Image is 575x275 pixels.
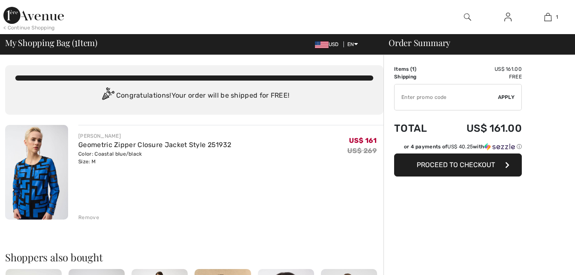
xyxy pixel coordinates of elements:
span: 1 [556,13,558,21]
span: My Shopping Bag ( Item) [5,38,97,47]
span: EN [347,41,358,47]
img: US Dollar [315,41,329,48]
td: Items ( ) [394,65,442,73]
div: Color: Coastal blue/black Size: M [78,150,231,165]
div: or 4 payments ofUS$ 40.25withSezzle Click to learn more about Sezzle [394,143,522,153]
img: My Bag [544,12,552,22]
span: US$ 40.25 [447,144,473,150]
a: Geometric Zipper Closure Jacket Style 251932 [78,141,231,149]
div: or 4 payments of with [404,143,522,151]
div: Order Summary [378,38,570,47]
h2: Shoppers also bought [5,252,383,262]
span: 1 [74,36,77,47]
span: Proceed to Checkout [417,161,495,169]
td: Shipping [394,73,442,81]
td: US$ 161.00 [442,114,522,143]
td: Free [442,73,522,81]
button: Proceed to Checkout [394,153,522,177]
span: US$ 161 [349,136,377,145]
div: Congratulations! Your order will be shipped for FREE! [15,87,373,104]
img: search the website [464,12,471,22]
a: Sign In [498,12,518,23]
div: [PERSON_NAME] [78,132,231,140]
img: Sezzle [484,143,515,151]
img: 1ère Avenue [3,7,64,24]
span: 1 [412,66,415,72]
span: Apply [498,93,515,101]
a: 1 [528,12,568,22]
div: Remove [78,214,99,221]
s: US$ 269 [347,147,377,155]
span: USD [315,41,342,47]
td: Total [394,114,442,143]
div: < Continue Shopping [3,24,55,32]
input: Promo code [395,84,498,110]
td: US$ 161.00 [442,65,522,73]
img: Congratulation2.svg [99,87,116,104]
img: Geometric Zipper Closure Jacket Style 251932 [5,125,68,220]
img: My Info [504,12,512,22]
